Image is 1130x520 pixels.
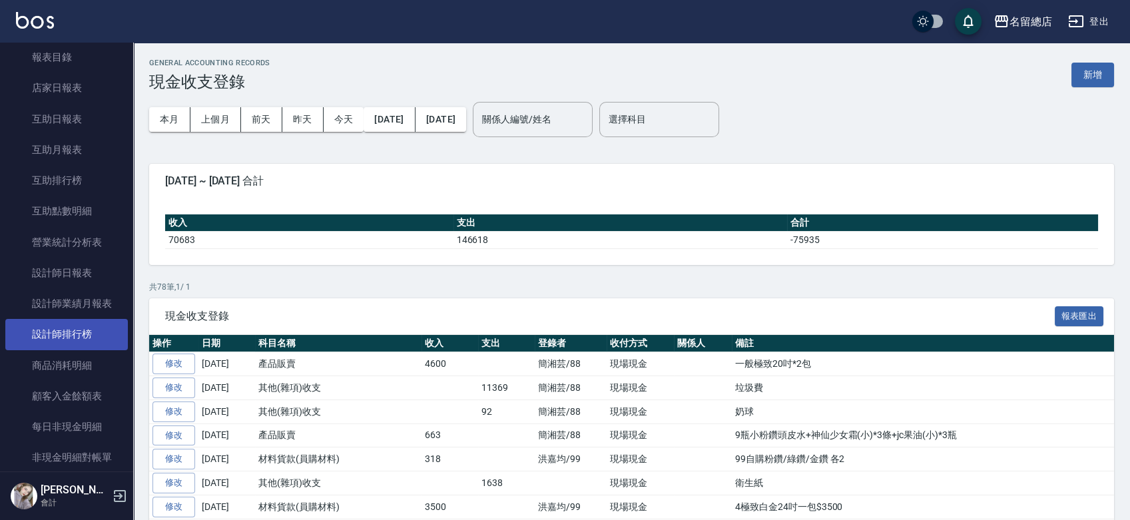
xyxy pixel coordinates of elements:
[198,399,255,423] td: [DATE]
[5,227,128,258] a: 營業統計分析表
[152,378,195,398] a: 修改
[478,376,535,400] td: 11369
[732,423,1114,447] td: 9瓶小粉鑽頭皮水+神仙少女霜(小)*3條+jc果油(小)*3瓶
[198,352,255,376] td: [DATE]
[5,165,128,196] a: 互助排行榜
[732,376,1114,400] td: 垃圾費
[607,447,674,471] td: 現場現金
[955,8,982,35] button: save
[674,335,732,352] th: 關係人
[255,447,422,471] td: 材料貨款(員購材料)
[16,12,54,29] img: Logo
[165,310,1055,323] span: 現金收支登錄
[1009,13,1052,30] div: 名留總店
[416,107,466,132] button: [DATE]
[535,447,607,471] td: 洪嘉均/99
[732,335,1114,352] th: 備註
[607,471,674,495] td: 現場現金
[5,442,128,473] a: 非現金明細對帳單
[364,107,415,132] button: [DATE]
[198,495,255,519] td: [DATE]
[607,335,674,352] th: 收付方式
[535,399,607,423] td: 簡湘芸/88
[422,495,478,519] td: 3500
[422,352,478,376] td: 4600
[198,335,255,352] th: 日期
[422,423,478,447] td: 663
[732,352,1114,376] td: 一般極致20吋*2包
[5,288,128,319] a: 設計師業績月報表
[255,471,422,495] td: 其他(雜項)收支
[149,59,270,67] h2: GENERAL ACCOUNTING RECORDS
[5,319,128,350] a: 設計師排行榜
[988,8,1057,35] button: 名留總店
[11,483,37,509] img: Person
[41,497,109,509] p: 會計
[453,214,788,232] th: 支出
[152,425,195,446] a: 修改
[535,423,607,447] td: 簡湘芸/88
[255,352,422,376] td: 產品販賣
[535,335,607,352] th: 登錄者
[255,335,422,352] th: 科目名稱
[478,335,535,352] th: 支出
[5,73,128,103] a: 店家日報表
[1071,63,1114,87] button: 新增
[5,381,128,411] a: 顧客入金餘額表
[165,174,1098,188] span: [DATE] ~ [DATE] 合計
[152,354,195,374] a: 修改
[5,42,128,73] a: 報表目錄
[1055,306,1104,327] button: 報表匯出
[478,471,535,495] td: 1638
[1063,9,1114,34] button: 登出
[241,107,282,132] button: 前天
[152,401,195,422] a: 修改
[732,495,1114,519] td: 4極致白金24吋一包$3500
[732,447,1114,471] td: 99自購粉鑽/綠鑽/金鑽 各2
[787,231,1098,248] td: -75935
[282,107,324,132] button: 昨天
[607,423,674,447] td: 現場現金
[535,352,607,376] td: 簡湘芸/88
[1055,309,1104,322] a: 報表匯出
[535,495,607,519] td: 洪嘉均/99
[478,399,535,423] td: 92
[607,376,674,400] td: 現場現金
[41,483,109,497] h5: [PERSON_NAME]
[255,423,422,447] td: 產品販賣
[198,376,255,400] td: [DATE]
[152,497,195,517] a: 修改
[149,107,190,132] button: 本月
[607,399,674,423] td: 現場現金
[165,214,453,232] th: 收入
[152,449,195,469] a: 修改
[453,231,788,248] td: 146618
[190,107,241,132] button: 上個月
[5,258,128,288] a: 設計師日報表
[5,411,128,442] a: 每日非現金明細
[1071,68,1114,81] a: 新增
[198,447,255,471] td: [DATE]
[149,281,1114,293] p: 共 78 筆, 1 / 1
[607,352,674,376] td: 現場現金
[5,104,128,134] a: 互助日報表
[152,473,195,493] a: 修改
[165,231,453,248] td: 70683
[149,73,270,91] h3: 現金收支登錄
[732,399,1114,423] td: 奶球
[255,376,422,400] td: 其他(雜項)收支
[255,399,422,423] td: 其他(雜項)收支
[198,471,255,495] td: [DATE]
[5,350,128,381] a: 商品消耗明細
[607,495,674,519] td: 現場現金
[787,214,1098,232] th: 合計
[5,196,128,226] a: 互助點數明細
[324,107,364,132] button: 今天
[422,335,478,352] th: 收入
[422,447,478,471] td: 318
[149,335,198,352] th: 操作
[198,423,255,447] td: [DATE]
[255,495,422,519] td: 材料貨款(員購材料)
[535,376,607,400] td: 簡湘芸/88
[5,134,128,165] a: 互助月報表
